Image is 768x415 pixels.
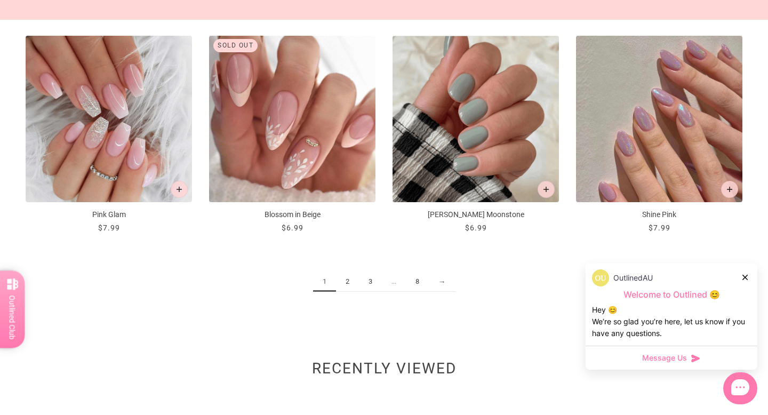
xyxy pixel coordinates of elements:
[213,39,258,52] div: Sold out
[649,224,670,232] span: $7.99
[721,181,738,198] button: Add to cart
[393,36,559,202] img: Misty Moonstone-Press on Manicure-Outlined
[98,224,120,232] span: $7.99
[538,181,555,198] button: Add to cart
[576,209,742,220] p: Shine Pink
[209,209,375,220] p: Blossom in Beige
[393,209,559,220] p: [PERSON_NAME] Moonstone
[282,224,303,232] span: $6.99
[26,209,192,220] p: Pink Glam
[576,36,742,234] a: Shine Pink
[429,272,455,292] a: →
[642,353,687,363] span: Message Us
[592,304,751,339] div: Hey 😊 We‘re so glad you’re here, let us know if you have any questions.
[336,272,359,292] a: 2
[26,365,742,377] h2: Recently viewed
[393,36,559,234] a: Misty Moonstone
[26,36,192,234] a: Pink Glam
[465,224,487,232] span: $6.99
[171,181,188,198] button: Add to cart
[209,36,375,234] a: Blossom in Beige
[313,272,336,292] span: 1
[592,269,609,286] img: data:image/png;base64,iVBORw0KGgoAAAANSUhEUgAAACQAAAAkCAYAAADhAJiYAAAC6klEQVR4AexVS2gUQRB9M7Ozs79...
[382,272,406,292] span: ...
[613,272,653,284] p: OutlinedAU
[592,289,751,300] p: Welcome to Outlined 😊
[406,272,429,292] a: 8
[359,272,382,292] a: 3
